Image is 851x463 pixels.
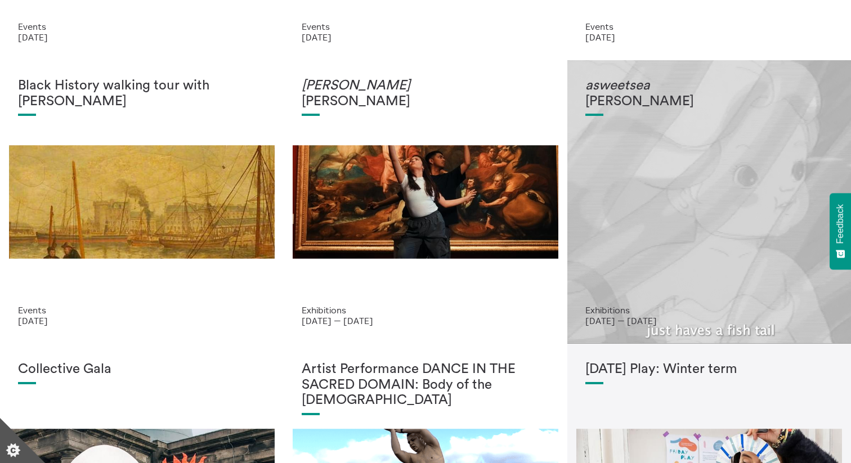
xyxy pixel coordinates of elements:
[585,362,833,377] h1: [DATE] Play: Winter term
[585,32,833,42] p: [DATE]
[835,204,845,244] span: Feedback
[830,193,851,269] button: Feedback - Show survey
[18,21,266,32] p: Events
[585,79,650,92] em: asweetsea
[302,316,549,326] p: [DATE] — [DATE]
[585,305,833,315] p: Exhibitions
[302,362,549,408] h1: Artist Performance DANCE IN THE SACRED DOMAIN: Body of the [DEMOGRAPHIC_DATA]
[302,305,549,315] p: Exhibitions
[284,60,567,344] a: Thomas Abercromby, John, video still, 2023. Courtesy of the artist. Photo: Daniel Hughes. Feature...
[302,79,410,92] em: [PERSON_NAME]
[302,32,549,42] p: [DATE]
[567,60,851,344] a: 4 CROPPED FOR SOCIALS Liza Sylvestre asweetsea video still 2022 Courtesy of the artist asweetsea[...
[18,316,266,326] p: [DATE]
[302,78,549,109] h1: [PERSON_NAME]
[18,32,266,42] p: [DATE]
[585,78,833,109] h1: [PERSON_NAME]
[302,21,549,32] p: Events
[18,362,266,377] h1: Collective Gala
[585,21,833,32] p: Events
[585,316,833,326] p: [DATE] — [DATE]
[18,305,266,315] p: Events
[18,78,266,109] h1: Black History walking tour with [PERSON_NAME]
